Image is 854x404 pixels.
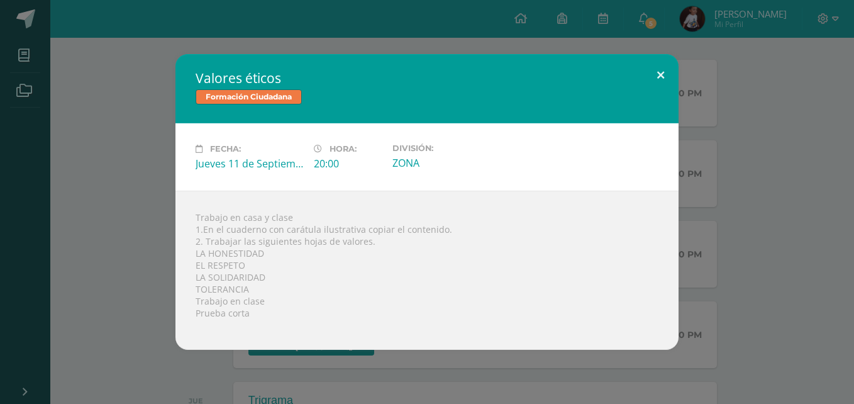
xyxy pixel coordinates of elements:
label: División: [392,143,501,153]
div: ZONA [392,156,501,170]
span: Formación Ciudadana [196,89,302,104]
div: Jueves 11 de Septiembre [196,157,304,171]
span: Hora: [330,144,357,154]
div: 20:00 [314,157,382,171]
h2: Valores éticos [196,69,658,87]
div: Trabajo en casa y clase 1.En el cuaderno con carátula ilustrativa copiar el contenido. 2. Trabaja... [175,191,679,350]
span: Fecha: [210,144,241,154]
button: Close (Esc) [643,54,679,97]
